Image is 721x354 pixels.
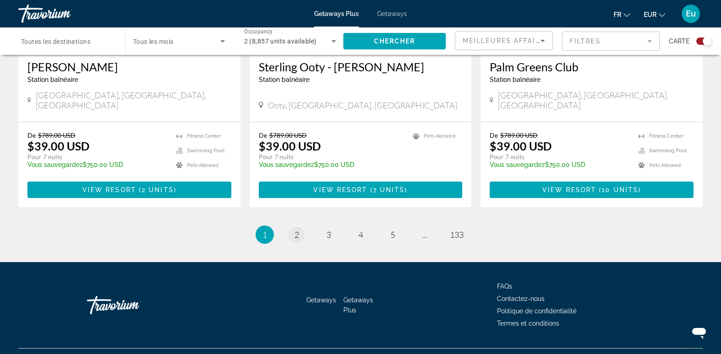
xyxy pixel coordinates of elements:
span: 1 [262,230,267,240]
span: Swimming Pool [187,148,224,154]
span: ( ) [136,186,176,193]
mat-select: Sort by [463,35,545,46]
a: Travorium [87,291,178,319]
a: Politique de confidentialité [497,307,577,315]
span: Pets Allowed [187,162,219,168]
span: View Resort [313,186,367,193]
span: Toutes les destinations [21,38,91,45]
a: Palm Greens Club [490,60,694,74]
span: 10 units [602,186,638,193]
span: 2 [294,230,299,240]
span: Fitness Center [187,133,221,139]
p: $750.00 USD [259,161,404,168]
span: View Resort [82,186,136,193]
button: View Resort(2 units) [27,182,231,198]
p: $750.00 USD [27,161,167,168]
span: ( ) [368,186,408,193]
span: Chercher [374,38,416,45]
span: De [490,131,498,139]
span: 3 [326,230,331,240]
span: $789.00 USD [500,131,538,139]
span: Occupancy [244,28,273,35]
span: 2 (8,857 units available) [244,38,317,45]
a: Termes et conditions [497,320,559,327]
a: FAQs [497,283,512,290]
span: Pets Allowed [424,133,455,139]
a: Sterling Ooty - [PERSON_NAME] [259,60,463,74]
span: Vous sauvegardez [259,161,314,168]
span: Carte [669,35,689,48]
span: Station balnéaire [27,76,78,83]
span: De [27,131,36,139]
span: Fitness Center [649,133,684,139]
span: 7 units [373,186,405,193]
p: Pour 7 nuits [27,153,167,161]
a: Travorium [18,2,110,26]
button: View Resort(7 units) [259,182,463,198]
button: Chercher [343,33,446,49]
nav: Pagination [18,225,703,244]
span: De [259,131,267,139]
span: 5 [390,230,395,240]
span: $789.00 USD [269,131,307,139]
a: Getaways [306,296,336,304]
iframe: Bouton de lancement de la fenêtre de messagerie [684,317,714,347]
p: $39.00 USD [259,139,321,153]
p: Pour 7 nuits [490,153,629,161]
p: $39.00 USD [27,139,90,153]
span: Meilleures affaires [463,37,550,44]
a: Getaways Plus [343,296,373,314]
span: Station balnéaire [490,76,540,83]
span: 2 units [142,186,174,193]
button: View Resort(10 units) [490,182,694,198]
a: Contactez-nous [497,295,545,302]
a: Getaways [377,10,407,17]
span: Pets Allowed [649,162,681,168]
span: Vous sauvegardez [490,161,545,168]
span: ... [422,230,427,240]
button: Filter [562,31,660,51]
span: View Resort [542,186,596,193]
button: Change currency [644,8,665,21]
p: $750.00 USD [490,161,629,168]
span: Tous les mois [133,38,174,45]
span: ( ) [596,186,641,193]
span: $789.00 USD [38,131,75,139]
button: Change language [614,8,630,21]
span: [GEOGRAPHIC_DATA], [GEOGRAPHIC_DATA], [GEOGRAPHIC_DATA] [36,90,231,110]
button: User Menu [679,4,703,23]
p: Pour 7 nuits [259,153,404,161]
span: Station balnéaire [259,76,310,83]
span: [GEOGRAPHIC_DATA], [GEOGRAPHIC_DATA], [GEOGRAPHIC_DATA] [498,90,694,110]
span: Ooty, [GEOGRAPHIC_DATA], [GEOGRAPHIC_DATA] [268,100,457,110]
p: $39.00 USD [490,139,552,153]
span: 4 [358,230,363,240]
span: Swimming Pool [649,148,687,154]
span: fr [614,11,621,18]
span: Eu [686,9,696,18]
span: 133 [450,230,464,240]
span: Vous sauvegardez [27,161,83,168]
span: EUR [644,11,657,18]
a: Getaways Plus [314,10,359,17]
a: [PERSON_NAME] [27,60,231,74]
